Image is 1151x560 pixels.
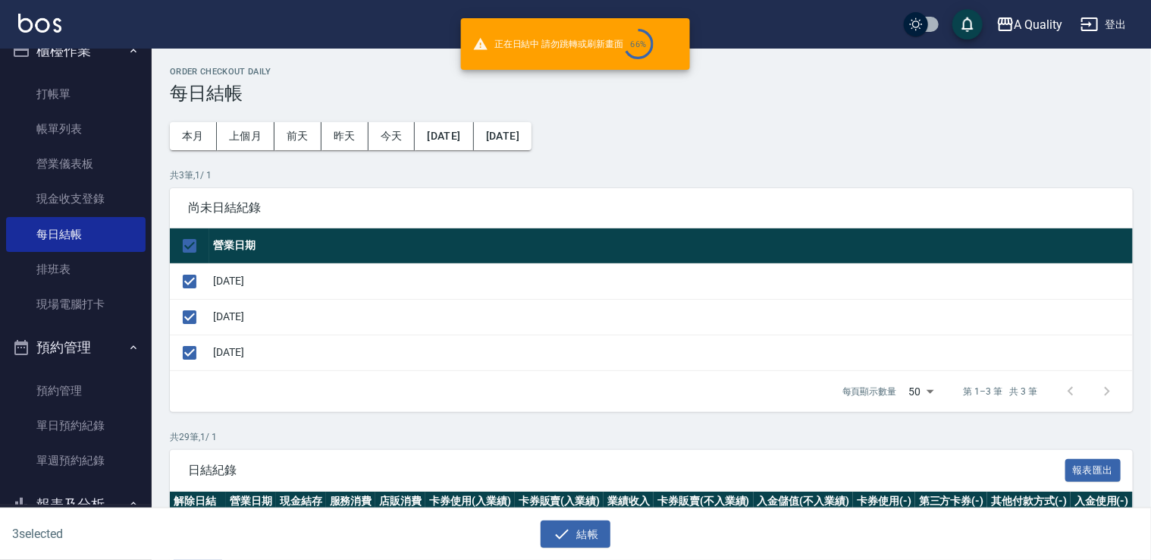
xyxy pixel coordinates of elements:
[209,228,1133,264] th: 營業日期
[217,122,274,150] button: 上個月
[6,373,146,408] a: 預約管理
[170,83,1133,104] h3: 每日結帳
[209,335,1133,370] td: [DATE]
[541,521,611,549] button: 結帳
[6,408,146,443] a: 單日預約紀錄
[209,299,1133,335] td: [DATE]
[654,492,754,511] th: 卡券販賣(不入業績)
[321,122,369,150] button: 昨天
[1065,462,1121,477] a: 報表匯出
[274,122,321,150] button: 前天
[666,35,684,53] button: close
[990,9,1069,40] button: A Quality
[6,328,146,367] button: 預約管理
[6,112,146,146] a: 帳單列表
[375,492,425,511] th: 店販消費
[853,492,915,511] th: 卡券使用(-)
[6,181,146,216] a: 現金收支登錄
[188,463,1065,478] span: 日結紀錄
[6,287,146,322] a: 現場電腦打卡
[903,371,939,412] div: 50
[6,217,146,252] a: 每日結帳
[754,492,854,511] th: 入金儲值(不入業績)
[425,492,515,511] th: 卡券使用(入業績)
[12,524,285,543] h6: 3 selected
[987,492,1071,511] th: 其他付款方式(-)
[964,385,1037,398] p: 第 1–3 筆 共 3 筆
[6,77,146,112] a: 打帳單
[1074,11,1133,39] button: 登出
[170,430,1133,444] p: 共 29 筆, 1 / 1
[6,146,146,181] a: 營業儀表板
[226,492,276,511] th: 營業日期
[415,122,473,150] button: [DATE]
[188,200,1115,216] span: 尚未日結紀錄
[6,485,146,524] button: 報表及分析
[1015,15,1063,34] div: A Quality
[369,122,416,150] button: 今天
[1071,492,1133,511] th: 入金使用(-)
[209,263,1133,299] td: [DATE]
[474,122,532,150] button: [DATE]
[604,492,654,511] th: 業績收入
[915,492,988,511] th: 第三方卡券(-)
[631,39,647,49] div: 66 %
[6,252,146,287] a: 排班表
[170,122,217,150] button: 本月
[6,443,146,478] a: 單週預約紀錄
[842,385,897,398] p: 每頁顯示數量
[326,492,376,511] th: 服務消費
[952,9,983,39] button: save
[170,67,1133,77] h2: Order checkout daily
[6,31,146,71] button: 櫃檯作業
[170,492,226,511] th: 解除日結
[515,492,604,511] th: 卡券販賣(入業績)
[276,492,326,511] th: 現金結存
[473,29,654,59] span: 正在日結中 請勿跳轉或刷新畫面
[170,168,1133,182] p: 共 3 筆, 1 / 1
[18,14,61,33] img: Logo
[1065,459,1121,483] button: 報表匯出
